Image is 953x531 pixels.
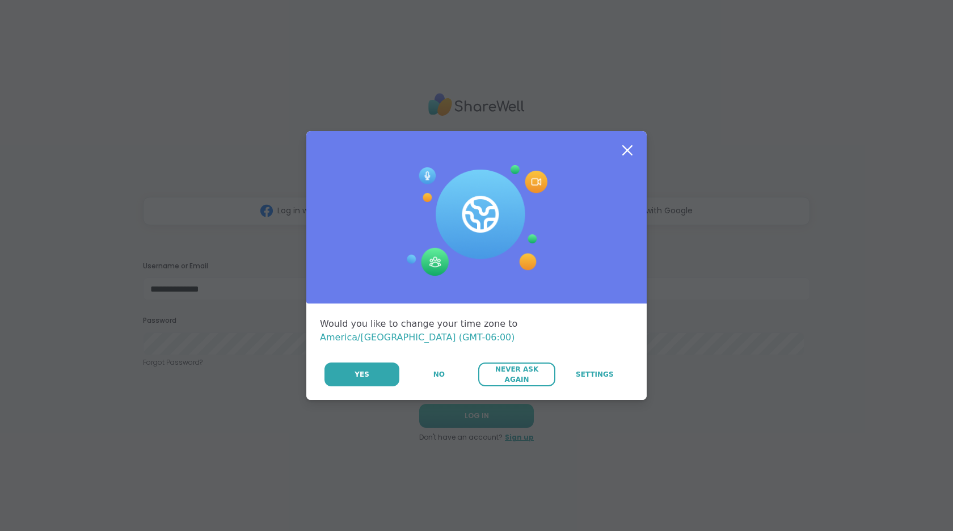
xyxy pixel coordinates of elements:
span: America/[GEOGRAPHIC_DATA] (GMT-06:00) [320,332,515,343]
span: Yes [355,369,369,380]
div: Would you like to change your time zone to [320,317,633,344]
span: Settings [576,369,614,380]
button: Never Ask Again [478,363,555,386]
button: Yes [324,363,399,386]
button: No [400,363,477,386]
a: Settings [556,363,633,386]
img: Session Experience [406,165,547,276]
span: Never Ask Again [484,364,549,385]
span: No [433,369,445,380]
